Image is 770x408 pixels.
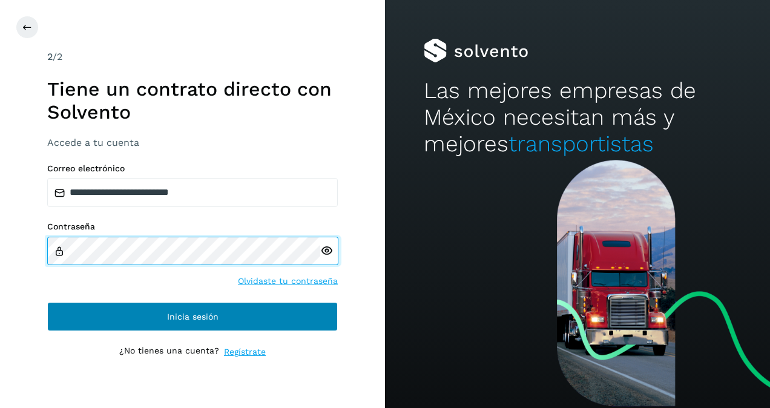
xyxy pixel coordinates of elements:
div: /2 [47,50,338,64]
h1: Tiene un contrato directo con Solvento [47,77,338,124]
h3: Accede a tu cuenta [47,137,338,148]
a: Olvidaste tu contraseña [238,275,338,288]
h2: Las mejores empresas de México necesitan más y mejores [424,77,732,158]
label: Correo electrónico [47,163,338,174]
p: ¿No tienes una cuenta? [119,346,219,358]
span: Inicia sesión [167,312,219,321]
button: Inicia sesión [47,302,338,331]
span: 2 [47,51,53,62]
a: Regístrate [224,346,266,358]
label: Contraseña [47,222,338,232]
span: transportistas [508,131,654,157]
